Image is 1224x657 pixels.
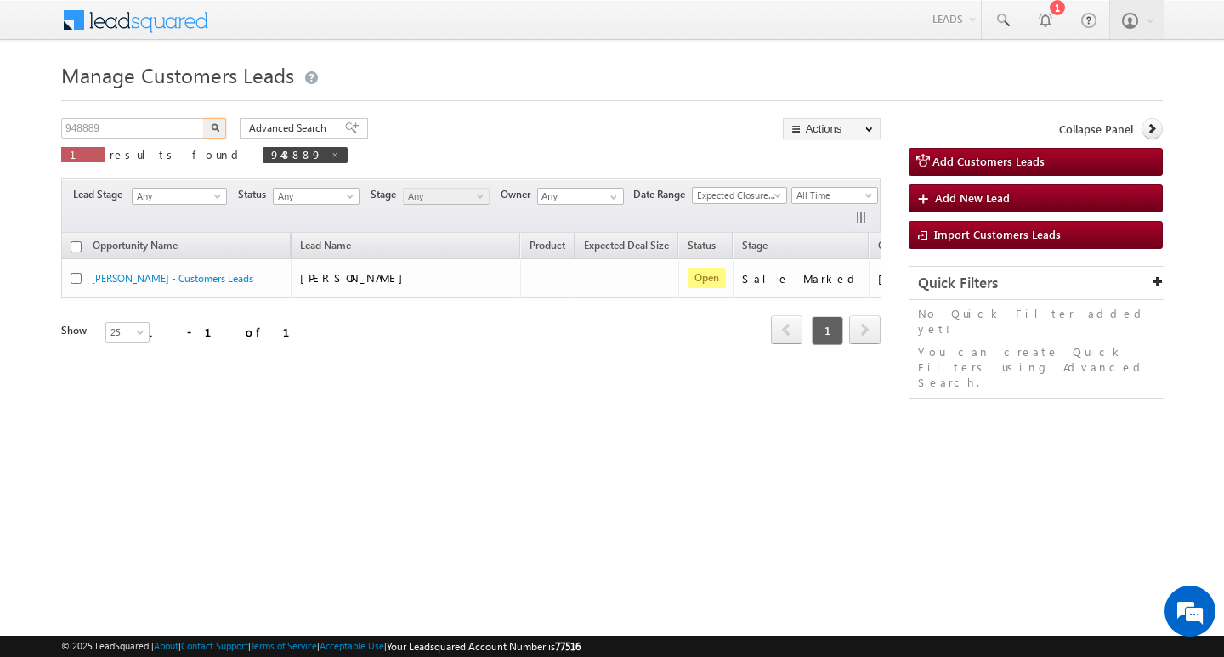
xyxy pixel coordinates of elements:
[812,316,843,345] span: 1
[133,189,221,204] span: Any
[92,272,253,285] a: [PERSON_NAME] - Customers Leads
[387,640,581,653] span: Your Leadsquared Account Number is
[501,187,537,202] span: Owner
[791,187,878,204] a: All Time
[633,187,692,202] span: Date Range
[537,188,624,205] input: Type to Search
[238,187,273,202] span: Status
[575,236,677,258] a: Expected Deal Size
[273,188,360,205] a: Any
[934,227,1061,241] span: Import Customers Leads
[771,315,802,344] span: prev
[692,187,787,204] a: Expected Closure Date
[320,640,384,651] a: Acceptable Use
[404,189,484,204] span: Any
[110,147,245,161] span: results found
[1059,122,1133,137] span: Collapse Panel
[742,239,768,252] span: Stage
[274,189,354,204] span: Any
[132,188,227,205] a: Any
[249,121,331,136] span: Advanced Search
[61,323,92,338] div: Show
[688,268,726,288] span: Open
[84,236,186,258] a: Opportunity Name
[61,61,294,88] span: Manage Customers Leads
[93,239,178,252] span: Opportunity Name
[530,239,565,252] span: Product
[601,189,622,206] a: Show All Items
[371,187,403,202] span: Stage
[251,640,317,651] a: Terms of Service
[783,118,881,139] button: Actions
[211,123,219,132] img: Search
[734,236,776,258] a: Stage
[932,154,1045,168] span: Add Customers Leads
[693,188,781,203] span: Expected Closure Date
[935,190,1010,205] span: Add New Lead
[71,241,82,252] input: Check all records
[73,187,129,202] span: Lead Stage
[154,640,178,651] a: About
[918,344,1155,390] p: You can create Quick Filters using Advanced Search.
[771,317,802,344] a: prev
[878,271,989,286] div: [PERSON_NAME]
[849,315,881,344] span: next
[181,640,248,651] a: Contact Support
[105,322,150,343] a: 25
[792,188,873,203] span: All Time
[146,322,310,342] div: 1 - 1 of 1
[403,188,490,205] a: Any
[849,317,881,344] a: next
[271,147,322,161] span: 948889
[909,267,1164,300] div: Quick Filters
[555,640,581,653] span: 77516
[742,271,861,286] div: Sale Marked
[292,236,360,258] span: Lead Name
[584,239,669,252] span: Expected Deal Size
[106,325,151,340] span: 25
[679,236,724,258] a: Status
[878,239,908,252] span: Owner
[70,147,97,161] span: 1
[61,638,581,654] span: © 2025 LeadSquared | | | | |
[300,270,411,285] span: [PERSON_NAME]
[918,306,1155,337] p: No Quick Filter added yet!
